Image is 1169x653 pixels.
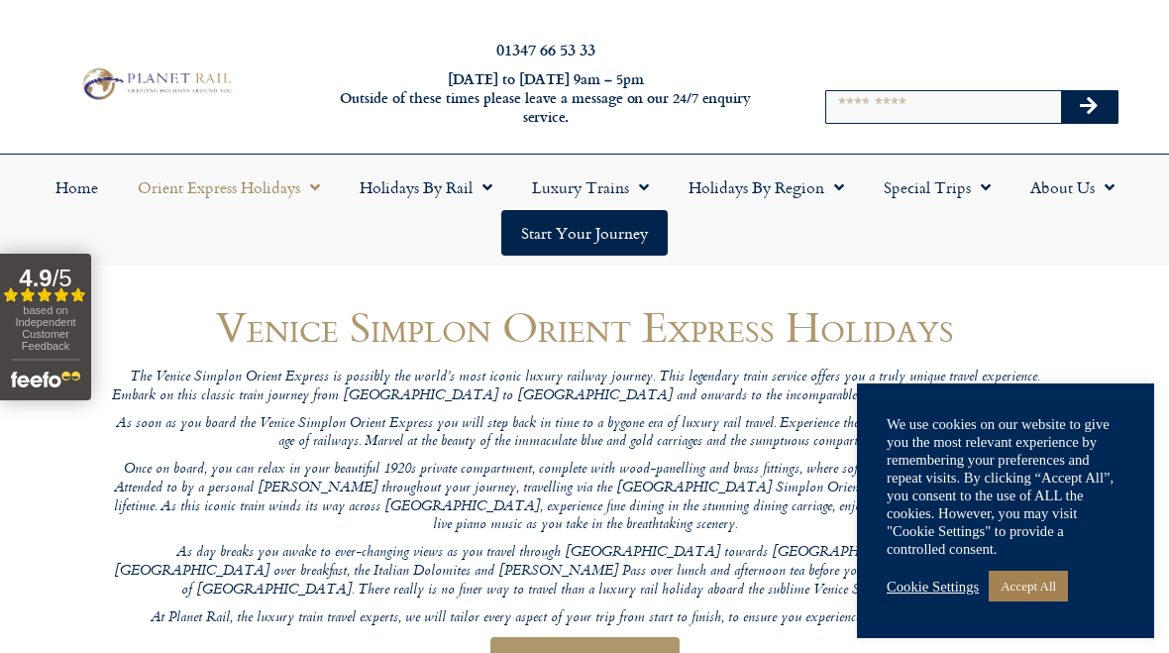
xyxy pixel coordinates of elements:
[1061,91,1118,123] button: Search
[109,415,1060,452] p: As soon as you board the Venice Simplon Orient Express you will step back in time to a bygone era...
[317,70,775,126] h6: [DATE] to [DATE] 9am – 5pm Outside of these times please leave a message on our 24/7 enquiry serv...
[669,164,864,210] a: Holidays by Region
[887,578,979,596] a: Cookie Settings
[340,164,512,210] a: Holidays by Rail
[496,38,595,60] a: 01347 66 53 33
[512,164,669,210] a: Luxury Trains
[864,164,1010,210] a: Special Trips
[76,64,235,103] img: Planet Rail Train Holidays Logo
[109,609,1060,628] p: At Planet Rail, the luxury train travel experts, we will tailor every aspect of your trip from st...
[1010,164,1134,210] a: About Us
[109,369,1060,405] p: The Venice Simplon Orient Express is possibly the world’s most iconic luxury railway journey. Thi...
[10,164,1159,256] nav: Menu
[109,461,1060,535] p: Once on board, you can relax in your beautiful 1920s private compartment, complete with wood-pane...
[118,164,340,210] a: Orient Express Holidays
[501,210,668,256] a: Start your Journey
[36,164,118,210] a: Home
[109,303,1060,350] h1: Venice Simplon Orient Express Holidays
[887,415,1124,558] div: We use cookies on our website to give you the most relevant experience by remembering your prefer...
[989,571,1068,601] a: Accept All
[109,544,1060,599] p: As day breaks you awake to ever-changing views as you travel through [GEOGRAPHIC_DATA] towards [G...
